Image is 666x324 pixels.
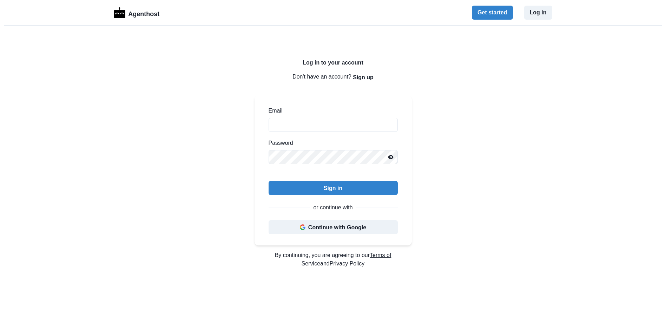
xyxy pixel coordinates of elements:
img: Logo [114,7,126,18]
button: Sign up [353,70,374,84]
p: or continue with [313,203,352,212]
button: Get started [472,6,513,20]
button: Log in [524,6,552,20]
label: Password [269,139,394,147]
button: Reveal password [384,150,398,164]
label: Email [269,107,394,115]
h2: Log in to your account [255,59,412,66]
a: Privacy Policy [330,261,365,266]
p: Agenthost [128,7,159,19]
p: By continuing, you are agreeing to our and [255,251,412,268]
p: Don't have an account? [255,70,412,84]
a: LogoAgenthost [114,7,160,19]
button: Continue with Google [269,220,398,234]
button: Sign in [269,181,398,195]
